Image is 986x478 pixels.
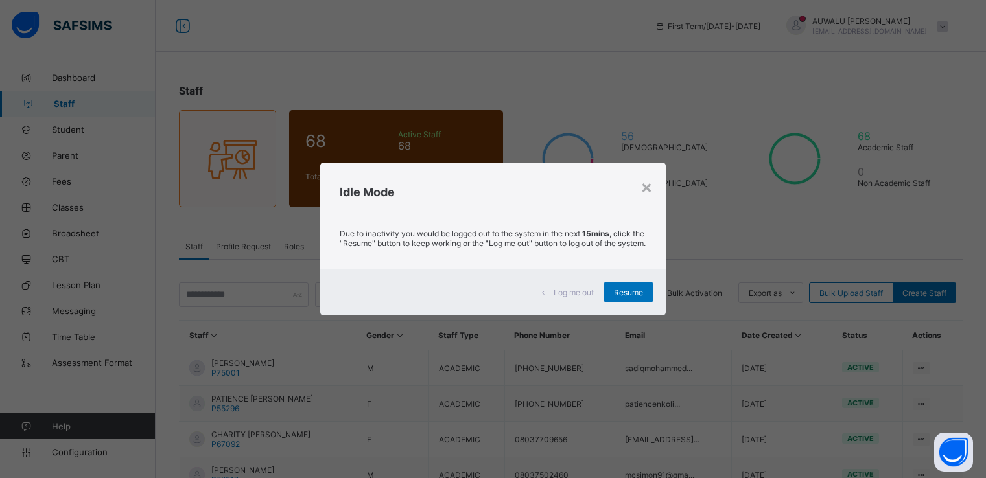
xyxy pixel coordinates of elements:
strong: 15mins [582,229,609,238]
span: Log me out [554,288,594,297]
p: Due to inactivity you would be logged out to the system in the next , click the "Resume" button t... [340,229,646,248]
span: Resume [614,288,643,297]
h2: Idle Mode [340,185,646,199]
div: × [640,176,653,198]
button: Open asap [934,433,973,472]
